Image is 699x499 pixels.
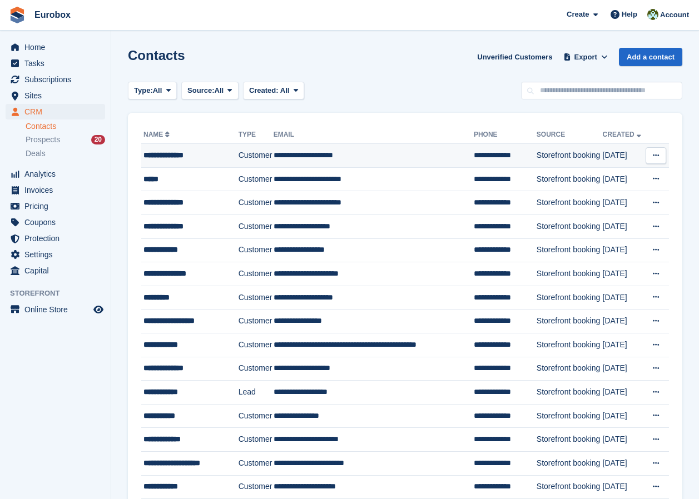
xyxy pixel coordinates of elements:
td: [DATE] [603,214,645,238]
a: menu [6,166,105,182]
span: Pricing [24,198,91,214]
td: Storefront booking [537,333,603,357]
a: menu [6,231,105,246]
th: Type [239,126,274,144]
span: Protection [24,231,91,246]
a: menu [6,263,105,278]
span: All [280,86,290,94]
td: Customer [239,404,274,428]
td: Storefront booking [537,475,603,499]
td: Storefront booking [537,404,603,428]
td: Customer [239,191,274,215]
td: Storefront booking [537,357,603,381]
td: Customer [239,262,274,286]
span: Invoices [24,182,91,198]
th: Source [537,126,603,144]
a: Unverified Customers [473,48,557,66]
button: Created: All [243,82,304,100]
span: Coupons [24,214,91,230]
button: Export [561,48,610,66]
h1: Contacts [128,48,185,63]
a: menu [6,198,105,214]
td: Customer [239,310,274,333]
a: Created [603,131,643,138]
span: Prospects [26,134,60,145]
td: Customer [239,475,274,499]
a: menu [6,39,105,55]
a: Prospects 20 [26,134,105,146]
a: Preview store [92,303,105,316]
td: Customer [239,238,274,262]
span: Type: [134,85,153,96]
a: Name [143,131,172,138]
td: Customer [239,167,274,191]
td: Lead [239,381,274,405]
img: stora-icon-8386f47178a22dfd0bd8f6a31ec36ba5ce8667c1dd55bd0f319d3a0aa187defe.svg [9,7,26,23]
td: [DATE] [603,451,645,475]
td: Storefront booking [537,214,603,238]
td: [DATE] [603,404,645,428]
td: Storefront booking [537,167,603,191]
td: Storefront booking [537,310,603,333]
span: Account [660,9,689,21]
td: [DATE] [603,238,645,262]
td: [DATE] [603,286,645,310]
td: [DATE] [603,310,645,333]
td: [DATE] [603,262,645,286]
span: Source: [187,85,214,96]
td: Customer [239,144,274,168]
a: menu [6,72,105,87]
span: Analytics [24,166,91,182]
span: Export [574,52,597,63]
a: Add a contact [619,48,682,66]
a: menu [6,56,105,71]
span: Sites [24,88,91,103]
td: Customer [239,428,274,452]
td: Storefront booking [537,381,603,405]
td: [DATE] [603,357,645,381]
a: Contacts [26,121,105,132]
a: Deals [26,148,105,159]
a: menu [6,214,105,230]
td: Storefront booking [537,144,603,168]
img: Lorna Russell [647,9,658,20]
a: menu [6,182,105,198]
td: Storefront booking [537,262,603,286]
span: Capital [24,263,91,278]
span: All [153,85,162,96]
td: Storefront booking [537,428,603,452]
span: Subscriptions [24,72,91,87]
td: Storefront booking [537,191,603,215]
span: Settings [24,247,91,262]
a: menu [6,88,105,103]
span: Help [622,9,637,20]
a: menu [6,104,105,119]
span: Home [24,39,91,55]
a: menu [6,302,105,317]
td: [DATE] [603,475,645,499]
span: All [215,85,224,96]
span: Storefront [10,288,111,299]
th: Email [274,126,474,144]
td: [DATE] [603,381,645,405]
button: Type: All [128,82,177,100]
a: menu [6,247,105,262]
span: Online Store [24,302,91,317]
td: Customer [239,214,274,238]
span: Created: [249,86,279,94]
span: Create [567,9,589,20]
button: Source: All [181,82,239,100]
span: Tasks [24,56,91,71]
td: [DATE] [603,191,645,215]
td: Storefront booking [537,286,603,310]
th: Phone [474,126,537,144]
td: Customer [239,357,274,381]
td: Storefront booking [537,238,603,262]
div: 20 [91,135,105,144]
a: Eurobox [30,6,75,24]
td: [DATE] [603,144,645,168]
td: [DATE] [603,167,645,191]
span: CRM [24,104,91,119]
td: [DATE] [603,333,645,357]
td: [DATE] [603,428,645,452]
